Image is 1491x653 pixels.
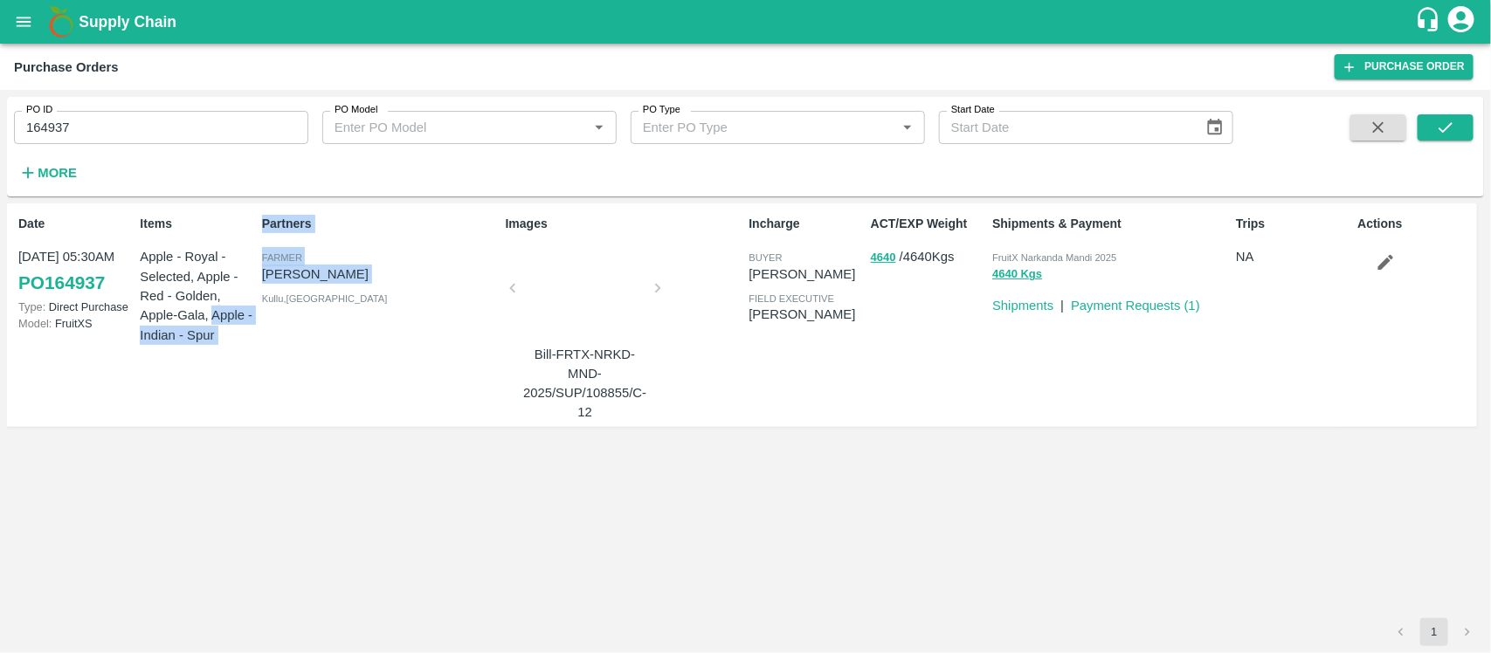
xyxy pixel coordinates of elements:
button: page 1 [1420,618,1448,646]
button: open drawer [3,2,44,42]
span: Model: [18,317,52,330]
a: Payment Requests (1) [1071,299,1200,313]
input: Enter PO Type [636,116,868,139]
label: PO ID [26,103,52,117]
div: | [1053,289,1064,315]
button: Choose date [1198,111,1232,144]
a: PO164937 [18,267,105,299]
p: Shipments & Payment [992,215,1229,233]
p: Incharge [749,215,863,233]
div: Purchase Orders [14,56,119,79]
span: Type: [18,300,45,313]
a: Supply Chain [79,10,1415,34]
button: More [14,158,81,188]
button: Open [588,116,611,139]
input: Enter PO Model [328,116,560,139]
button: 4640 [871,248,896,268]
span: buyer [749,252,782,263]
label: PO Type [643,103,680,117]
p: Apple - Royal - Selected, Apple - Red - Golden, Apple-Gala, Apple - Indian - Spur [140,247,254,344]
p: Images [506,215,742,233]
p: Date [18,215,133,233]
input: Enter PO ID [14,111,308,144]
span: FruitX Narkanda Mandi 2025 [992,252,1116,263]
p: ACT/EXP Weight [871,215,985,233]
p: Trips [1236,215,1350,233]
img: logo [44,4,79,39]
p: [PERSON_NAME] [262,265,499,284]
span: Kullu , [GEOGRAPHIC_DATA] [262,293,388,304]
p: [PERSON_NAME] [749,305,863,324]
nav: pagination navigation [1384,618,1484,646]
label: PO Model [335,103,378,117]
p: FruitXS [18,315,133,332]
p: / 4640 Kgs [871,247,985,267]
p: Actions [1358,215,1473,233]
span: Farmer [262,252,302,263]
p: Partners [262,215,499,233]
p: [PERSON_NAME] [749,265,863,284]
button: Open [896,116,919,139]
p: Direct Purchase [18,299,133,315]
p: Bill-FRTX-NRKD-MND-2025/SUP/108855/C-12 [520,345,651,423]
p: NA [1236,247,1350,266]
a: Shipments [992,299,1053,313]
span: field executive [749,293,834,304]
button: 4640 Kgs [992,265,1042,285]
div: customer-support [1415,6,1446,38]
div: account of current user [1446,3,1477,40]
p: Items [140,215,254,233]
b: Supply Chain [79,13,176,31]
a: Purchase Order [1335,54,1474,79]
label: Start Date [951,103,995,117]
strong: More [38,166,77,180]
input: Start Date [939,111,1191,144]
p: [DATE] 05:30AM [18,247,133,266]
